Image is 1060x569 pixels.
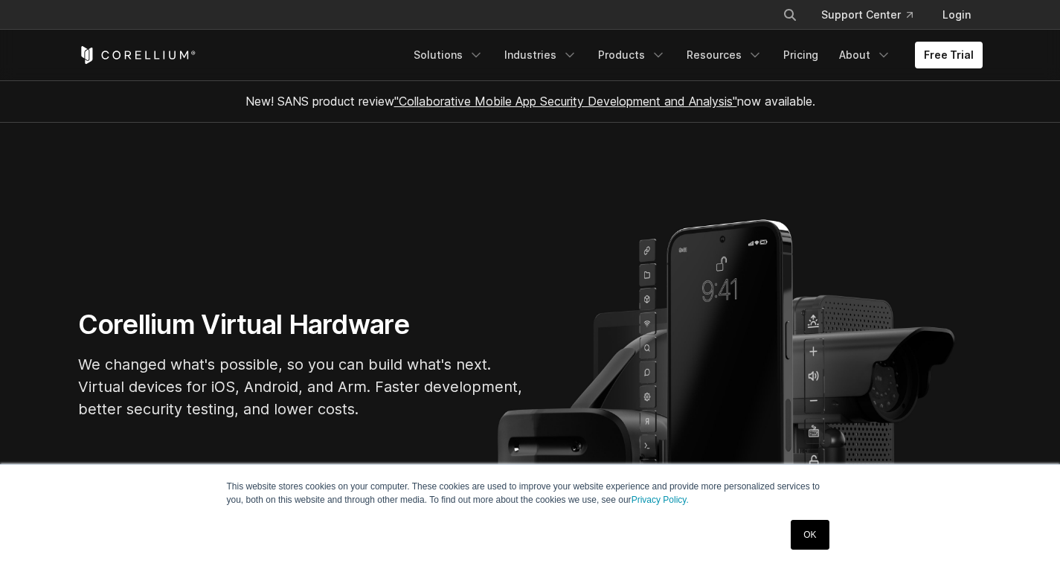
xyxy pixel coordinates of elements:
h1: Corellium Virtual Hardware [78,308,524,341]
a: Login [931,1,983,28]
p: We changed what's possible, so you can build what's next. Virtual devices for iOS, Android, and A... [78,353,524,420]
div: Navigation Menu [765,1,983,28]
a: Solutions [405,42,492,68]
a: Industries [495,42,586,68]
button: Search [777,1,803,28]
a: Pricing [774,42,827,68]
a: About [830,42,900,68]
span: New! SANS product review now available. [245,94,815,109]
a: Resources [678,42,771,68]
a: "Collaborative Mobile App Security Development and Analysis" [394,94,737,109]
a: OK [791,520,829,550]
a: Privacy Policy. [632,495,689,505]
a: Support Center [809,1,925,28]
a: Free Trial [915,42,983,68]
p: This website stores cookies on your computer. These cookies are used to improve your website expe... [227,480,834,507]
div: Navigation Menu [405,42,983,68]
a: Products [589,42,675,68]
a: Corellium Home [78,46,196,64]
